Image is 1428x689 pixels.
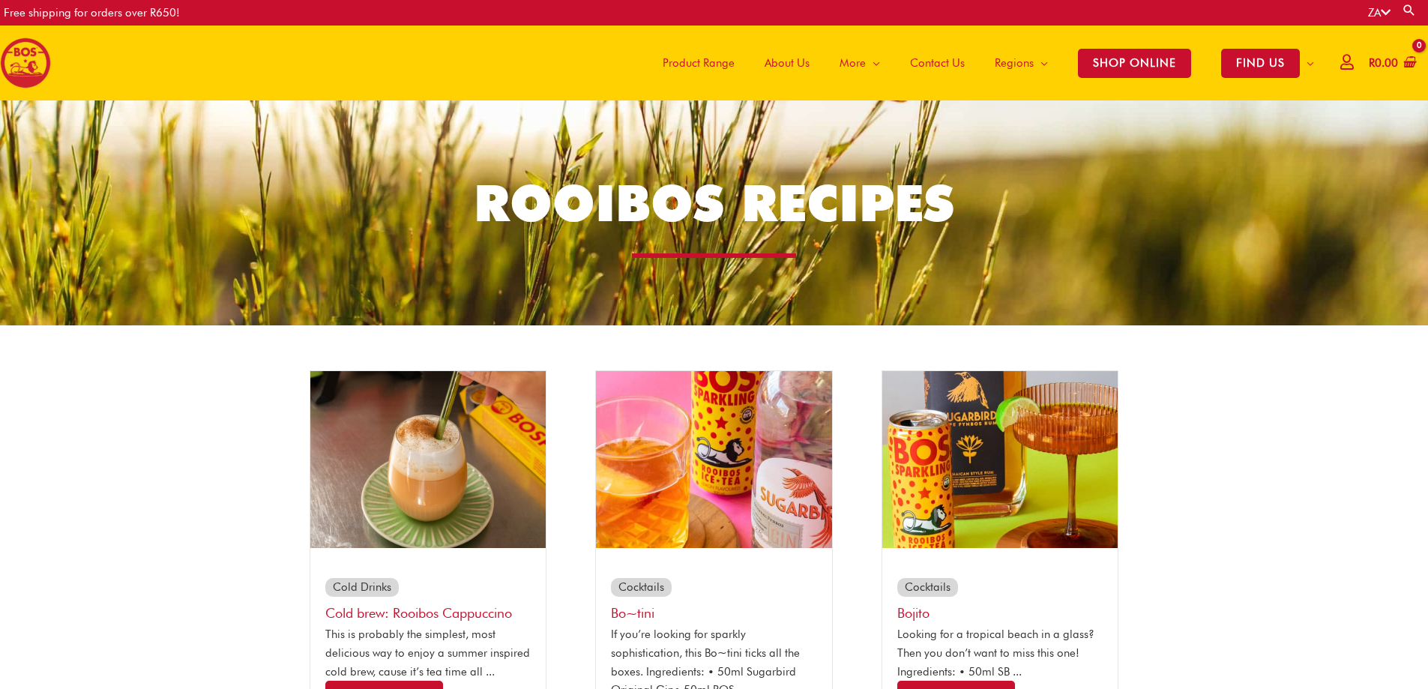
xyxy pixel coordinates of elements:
[840,40,866,85] span: More
[1369,56,1375,70] span: R
[1366,46,1417,80] a: View Shopping Cart, empty
[611,605,654,621] a: Bo~tini
[897,605,930,621] a: Bojito
[648,25,750,100] a: Product Range
[1063,25,1206,100] a: SHOP ONLINE
[980,25,1063,100] a: Regions
[596,371,832,548] img: sugarbird thumbnails lemon
[303,168,1125,238] h1: Rooibos Recipes
[618,580,664,594] a: Cocktails
[910,40,965,85] span: Contact Us
[995,40,1034,85] span: Regions
[765,40,810,85] span: About Us
[325,605,512,621] a: Cold brew: Rooibos Cappuccino
[310,371,546,548] img: bospresso capsule cold brew 4jpg
[1368,6,1391,19] a: ZA
[895,25,980,100] a: Contact Us
[1078,49,1191,78] span: SHOP ONLINE
[750,25,825,100] a: About Us
[825,25,895,100] a: More
[897,625,1103,681] p: Looking for a tropical beach in a glass? Then you don’t want to miss this one! Ingredients: • 50m...
[882,371,1118,548] img: sugarbird thumbnails tropical
[663,40,735,85] span: Product Range
[1369,56,1398,70] bdi: 0.00
[1402,3,1417,17] a: Search button
[636,25,1329,100] nav: Site Navigation
[325,625,531,681] p: This is probably the simplest, most delicious way to enjoy a summer inspired cold brew, cause it’...
[1221,49,1300,78] span: FIND US
[905,580,951,594] a: Cocktails
[333,580,391,594] a: Cold Drinks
